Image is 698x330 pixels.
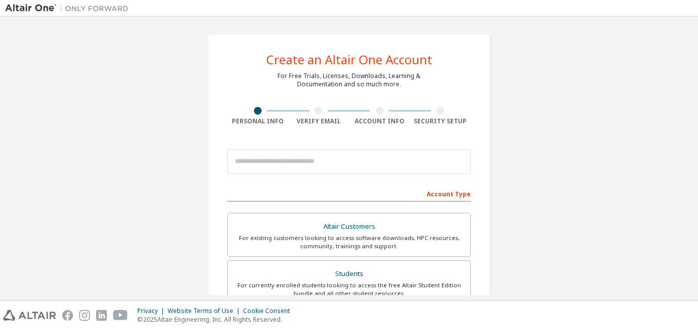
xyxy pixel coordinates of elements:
[234,281,464,298] div: For currently enrolled students looking to access the free Altair Student Edition bundle and all ...
[137,315,296,324] p: © 2025 Altair Engineering, Inc. All Rights Reserved.
[227,185,471,201] div: Account Type
[5,3,134,13] img: Altair One
[62,310,73,321] img: facebook.svg
[234,219,464,234] div: Altair Customers
[410,117,471,125] div: Security Setup
[288,117,350,125] div: Verify Email
[243,307,296,315] div: Cookie Consent
[79,310,90,321] img: instagram.svg
[234,234,464,250] div: For existing customers looking to access software downloads, HPC resources, community, trainings ...
[137,307,168,315] div: Privacy
[3,310,56,321] img: altair_logo.svg
[266,53,432,66] div: Create an Altair One Account
[349,117,410,125] div: Account Info
[113,310,128,321] img: youtube.svg
[234,267,464,281] div: Students
[227,117,288,125] div: Personal Info
[278,72,420,88] div: For Free Trials, Licenses, Downloads, Learning & Documentation and so much more.
[96,310,107,321] img: linkedin.svg
[168,307,243,315] div: Website Terms of Use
